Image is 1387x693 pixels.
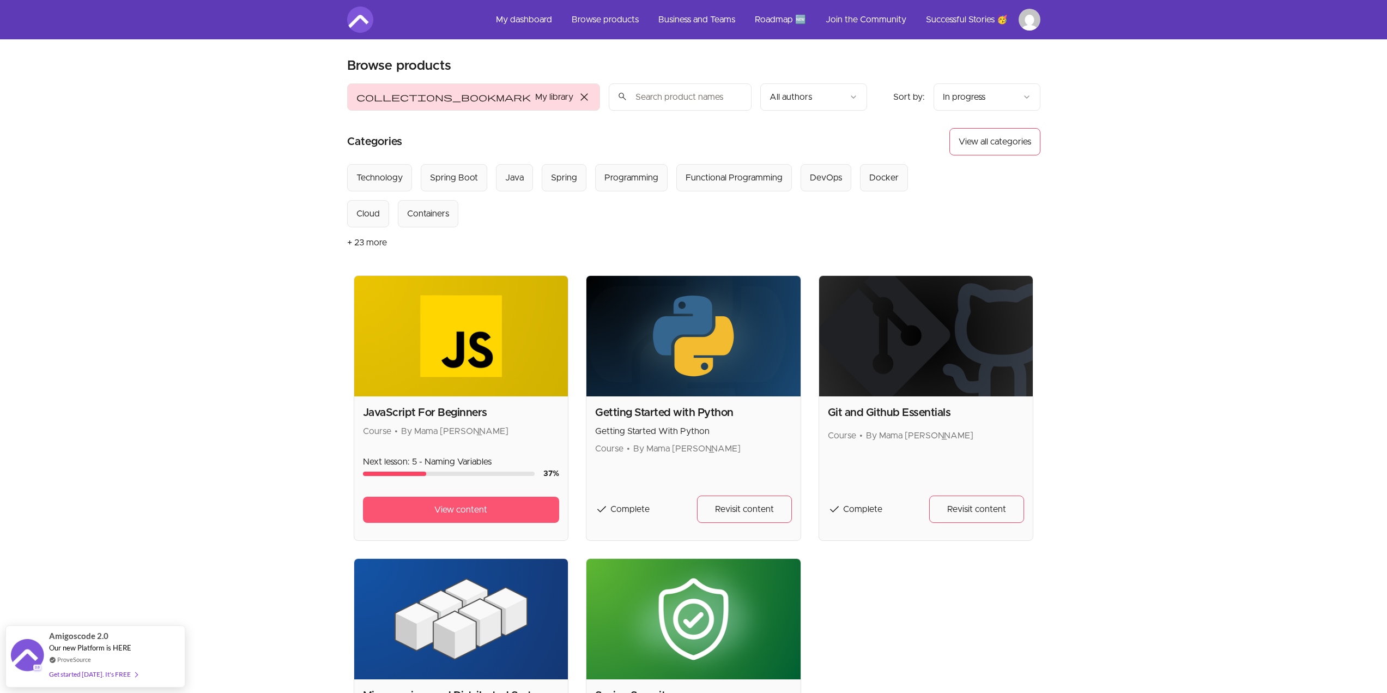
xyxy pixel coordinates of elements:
button: Filter by My library [347,83,600,111]
p: Next lesson: 5 - Naming Variables [363,455,560,468]
img: Product image for Spring Security [586,559,801,679]
a: ProveSource [57,655,91,664]
p: Getting Started With Python [595,425,792,438]
nav: Main [487,7,1040,33]
input: Search product names [609,83,752,111]
img: Product image for Microservices and Distributed Systems [354,559,568,679]
button: Product sort options [934,83,1040,111]
a: Revisit content [697,496,792,523]
span: • [859,431,863,440]
span: close [578,91,591,104]
div: Programming [604,171,658,184]
div: Java [505,171,524,184]
a: My dashboard [487,7,561,33]
span: Complete [843,505,882,514]
img: Product image for Getting Started with Python [586,276,801,396]
span: Sort by: [893,93,925,101]
a: Business and Teams [650,7,744,33]
span: By Mama [PERSON_NAME] [401,427,508,436]
span: Complete [610,505,650,514]
span: • [395,427,398,436]
div: Cloud [356,207,380,220]
button: + 23 more [347,227,387,258]
span: Course [363,427,391,436]
a: Successful Stories 🥳 [917,7,1016,33]
span: collections_bookmark [356,91,531,104]
div: DevOps [810,171,842,184]
img: Product image for JavaScript For Beginners [354,276,568,396]
span: Course [595,444,623,453]
h2: Git and Github Essentials [828,405,1025,420]
img: Product image for Git and Github Essentials [819,276,1033,396]
a: Browse products [563,7,647,33]
div: Functional Programming [686,171,783,184]
img: Amigoscode logo [347,7,373,33]
span: search [617,89,627,104]
a: Join the Community [817,7,915,33]
span: Course [828,431,856,440]
div: Docker [869,171,899,184]
button: View all categories [949,128,1040,155]
img: Profile image for Adrian Niculescu [1019,9,1040,31]
span: Amigoscode 2.0 [49,630,108,642]
button: Filter by author [760,83,867,111]
img: provesource social proof notification image [11,639,44,674]
div: Spring Boot [430,171,478,184]
h2: Getting Started with Python [595,405,792,420]
span: By Mama [PERSON_NAME] [866,431,973,440]
span: Revisit content [947,503,1006,516]
div: Spring [551,171,577,184]
span: check [595,503,608,516]
span: 37 % [543,470,559,478]
div: Course progress [363,472,535,476]
h2: Browse products [347,57,451,75]
div: Technology [356,171,403,184]
h2: Categories [347,128,402,155]
span: By Mama [PERSON_NAME] [633,444,741,453]
span: • [627,444,630,453]
a: View content [363,497,560,523]
span: check [828,503,841,516]
div: Containers [407,207,449,220]
span: Revisit content [715,503,774,516]
div: Get started [DATE]. It's FREE [49,668,137,680]
span: View content [434,503,487,516]
span: Our new Platform is HERE [49,643,131,652]
a: Roadmap 🆕 [746,7,815,33]
a: Revisit content [929,496,1024,523]
h2: JavaScript For Beginners [363,405,560,420]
